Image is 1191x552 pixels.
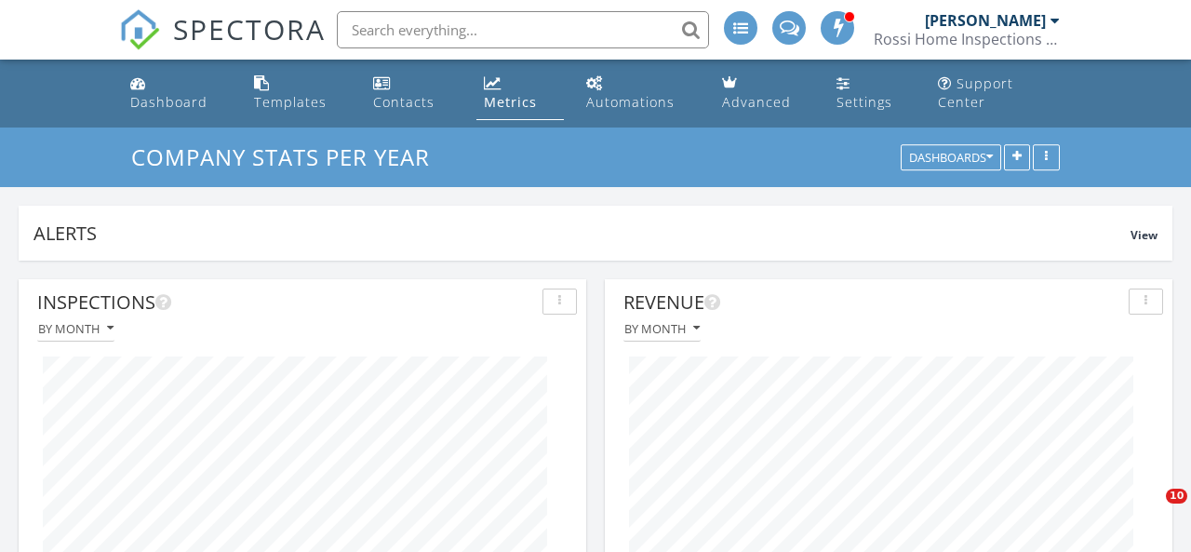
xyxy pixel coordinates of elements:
span: 10 [1166,489,1187,504]
img: The Best Home Inspection Software - Spectora [119,9,160,50]
div: Dashboards [909,152,993,165]
div: Rossi Home Inspections Inc. [874,30,1060,48]
button: Dashboards [901,145,1001,171]
a: Dashboard [123,67,232,120]
a: Automations (Advanced) [579,67,700,120]
div: Support Center [938,74,1013,111]
a: Advanced [715,67,814,120]
div: Templates [254,93,327,111]
a: Templates [247,67,351,120]
a: Settings [829,67,916,120]
div: By month [38,322,114,335]
div: Advanced [722,93,791,111]
button: By month [623,316,701,342]
div: Contacts [373,93,435,111]
div: By month [624,322,700,335]
a: Company Stats Per Year [131,141,446,172]
a: SPECTORA [119,25,326,64]
input: Search everything... [337,11,709,48]
a: Support Center [930,67,1068,120]
div: Revenue [623,289,1121,316]
div: Automations [586,93,675,111]
div: Alerts [33,221,1131,246]
div: [PERSON_NAME] [925,11,1046,30]
iframe: Intercom live chat [1128,489,1172,533]
div: Settings [836,93,892,111]
div: Dashboard [130,93,207,111]
div: Inspections [37,289,535,316]
button: By month [37,316,114,342]
div: Metrics [484,93,537,111]
a: Contacts [366,67,462,120]
span: SPECTORA [173,9,326,48]
span: View [1131,227,1158,243]
a: Metrics [476,67,564,120]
